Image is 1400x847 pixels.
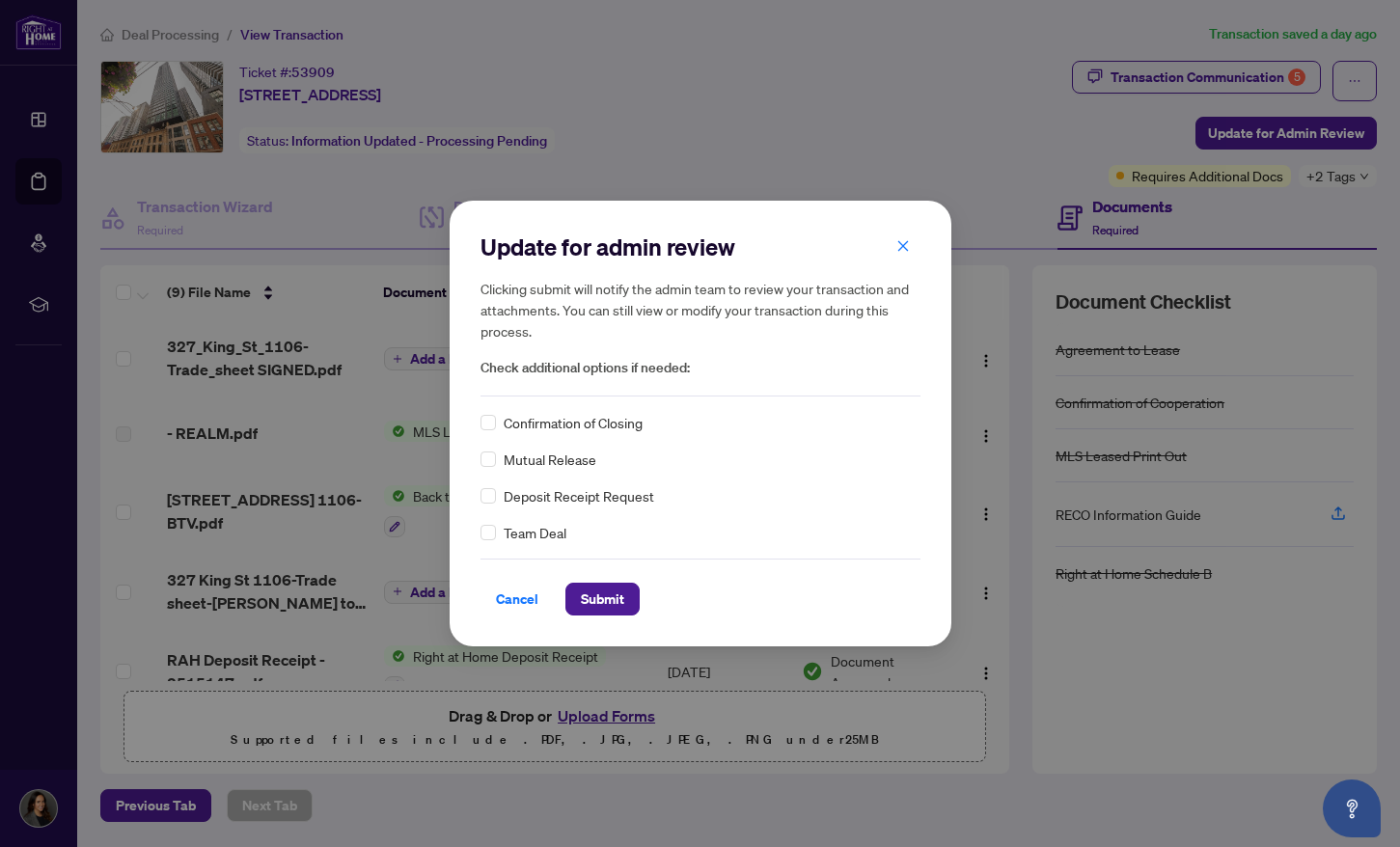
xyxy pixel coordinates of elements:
span: Team Deal [504,522,566,543]
button: Open asap [1323,779,1381,837]
span: Mutual Release [504,449,596,470]
span: Cancel [496,584,538,615]
span: close [896,239,910,253]
h5: Clicking submit will notify the admin team to review your transaction and attachments. You can st... [480,278,920,342]
span: Confirmation of Closing [504,412,643,433]
span: Deposit Receipt Request [504,485,654,506]
h2: Update for admin review [480,232,920,262]
span: Submit [581,584,624,615]
button: Cancel [480,583,554,615]
span: Check additional options if needed: [480,357,920,379]
button: Submit [565,583,640,615]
